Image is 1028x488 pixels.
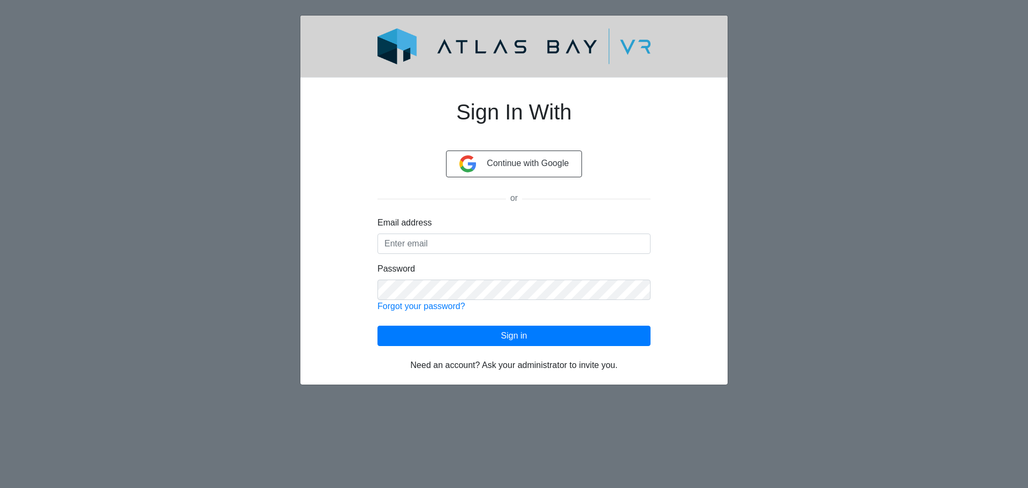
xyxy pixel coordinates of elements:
span: or [506,193,522,202]
a: Forgot your password? [377,302,465,311]
h1: Sign In With [377,86,651,151]
iframe: Ybug feedback widget [8,467,71,488]
label: Password [377,262,415,275]
span: Need an account? Ask your administrator to invite you. [411,361,618,370]
button: Sign in [377,326,651,346]
button: Continue with Google [446,151,583,177]
img: logo [352,28,676,64]
label: Email address [377,216,432,229]
input: Enter email [377,234,651,254]
span: Continue with Google [487,159,569,168]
